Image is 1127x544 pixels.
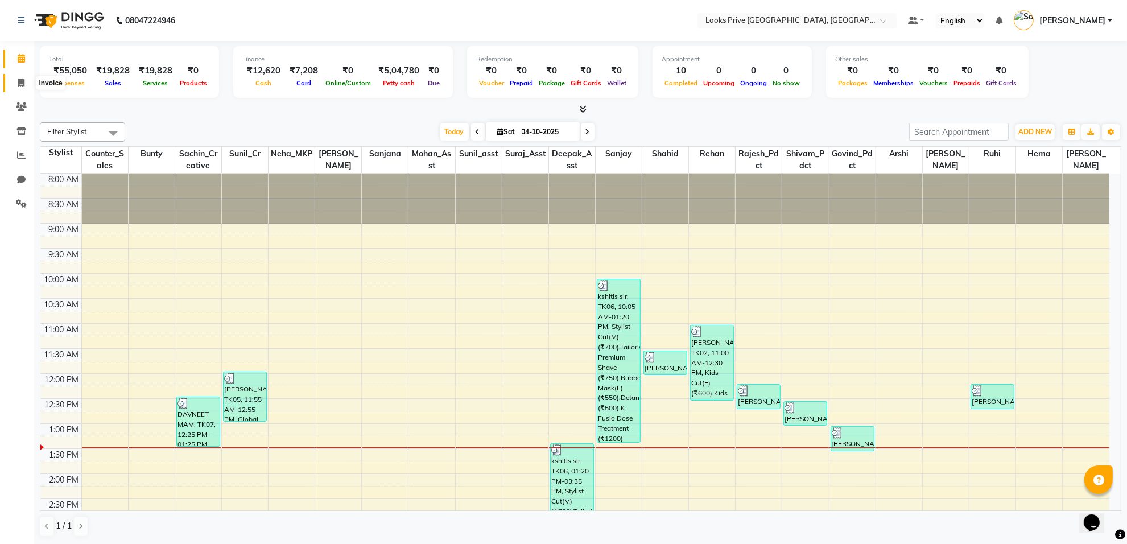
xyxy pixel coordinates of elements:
div: ₹55,050 [49,64,92,77]
div: 8:00 AM [47,174,81,186]
span: Services [141,79,171,87]
div: ₹0 [951,64,983,77]
div: ₹0 [507,64,536,77]
span: Due [425,79,443,87]
span: Shivam_Pdct [782,147,828,173]
div: 10:00 AM [42,274,81,286]
span: Neha_MKP [269,147,315,161]
span: Package [536,79,568,87]
div: ₹0 [870,64,917,77]
span: Suraj_Asst [502,147,548,161]
span: Gift Cards [983,79,1019,87]
b: 08047224946 [125,5,175,36]
div: Total [49,55,210,64]
span: Online/Custom [323,79,374,87]
div: 11:00 AM [42,324,81,336]
span: Hema [1016,147,1062,161]
div: 10:30 AM [42,299,81,311]
span: Completed [662,79,700,87]
div: 2:00 PM [47,474,81,486]
iframe: chat widget [1079,498,1116,533]
div: [PERSON_NAME] SIR, TK03, 12:10 PM-12:40 PM, Eyebrows (₹200) [971,385,1014,409]
span: Ongoing [737,79,770,87]
span: Sanjana [362,147,408,161]
span: Rehan [689,147,735,161]
span: Cash [253,79,275,87]
span: Today [440,123,469,141]
button: ADD NEW [1015,124,1055,140]
div: Stylist [40,147,81,159]
span: Sanjay [596,147,642,161]
span: Arshi [876,147,922,161]
span: Memberships [870,79,917,87]
div: 10 [662,64,700,77]
span: Vouchers [917,79,951,87]
span: Sachin_Creative [175,147,221,173]
div: [PERSON_NAME], TK04, 12:10 PM-12:40 PM, K Wash Shampoo(F) (₹300) [737,385,780,409]
input: Search Appointment [909,123,1009,141]
span: Sales [102,79,124,87]
div: Other sales [835,55,1019,64]
img: logo [29,5,107,36]
span: Sunil_Cr [222,147,268,161]
div: [PERSON_NAME], TK02, 11:00 AM-12:30 PM, Kids Cut(F) (₹600),Kids Cut(F) (₹600),Stylist Cut(M) (₹700) [691,325,733,400]
div: ₹0 [536,64,568,77]
span: Mohan_Asst [408,147,455,173]
span: Shahid [642,147,688,161]
img: Sachin Tanwar [1014,10,1034,30]
div: 1:00 PM [47,424,81,436]
span: [PERSON_NAME] [1063,147,1109,173]
div: [PERSON_NAME], TK02, 12:30 PM-01:00 PM, French Pedicure (₹700) [784,402,827,425]
div: 12:00 PM [43,374,81,386]
div: Appointment [662,55,803,64]
span: Prepaid [507,79,536,87]
div: [PERSON_NAME], TK02, 01:00 PM-01:30 PM, French Pedicure (₹700) [831,427,874,451]
span: Gift Cards [568,79,604,87]
div: 0 [737,64,770,77]
div: ₹0 [568,64,604,77]
div: ₹0 [424,64,444,77]
span: Packages [835,79,870,87]
div: kshitis sir, TK06, 10:05 AM-01:20 PM, Stylist Cut(M) (₹700),Tailor's Premium Shave (₹750),Rubber ... [597,279,640,442]
span: Products [177,79,210,87]
div: ₹0 [476,64,507,77]
span: Card [294,79,314,87]
span: Wallet [604,79,629,87]
span: [PERSON_NAME] [923,147,969,173]
span: No show [770,79,803,87]
div: 0 [770,64,803,77]
span: Voucher [476,79,507,87]
div: 1:30 PM [47,449,81,461]
div: ₹7,208 [285,64,323,77]
div: [PERSON_NAME], TK01, 11:30 AM-12:00 PM, Stylist Cut(M) (₹700) [644,351,687,374]
div: Finance [242,55,444,64]
div: ₹19,828 [134,64,177,77]
div: ₹0 [917,64,951,77]
span: Upcoming [700,79,737,87]
div: 11:30 AM [42,349,81,361]
div: 9:00 AM [47,224,81,236]
div: ₹0 [835,64,870,77]
div: 8:30 AM [47,199,81,211]
span: Expenses [53,79,88,87]
div: DAVNEET MAM, TK07, 12:25 PM-01:25 PM, Roots Touchup Majirel(F) (₹1700) [177,397,220,446]
span: [PERSON_NAME] [1039,15,1105,27]
div: ₹12,620 [242,64,285,77]
div: 0 [700,64,737,77]
div: ₹0 [323,64,374,77]
span: Petty cash [380,79,418,87]
div: ₹0 [983,64,1019,77]
div: 12:30 PM [43,399,81,411]
div: Invoice [36,76,65,90]
div: Redemption [476,55,629,64]
div: [PERSON_NAME], TK05, 11:55 AM-12:55 PM, Global Color Majirel(F)* (₹5000) [224,372,266,421]
span: ADD NEW [1018,127,1052,136]
span: Govind_Pdct [829,147,876,173]
span: Prepaids [951,79,983,87]
span: Ruhi [969,147,1015,161]
span: Filter Stylist [47,127,87,136]
span: Sat [495,127,518,136]
div: ₹0 [604,64,629,77]
div: ₹0 [177,64,210,77]
div: ₹5,04,780 [374,64,424,77]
